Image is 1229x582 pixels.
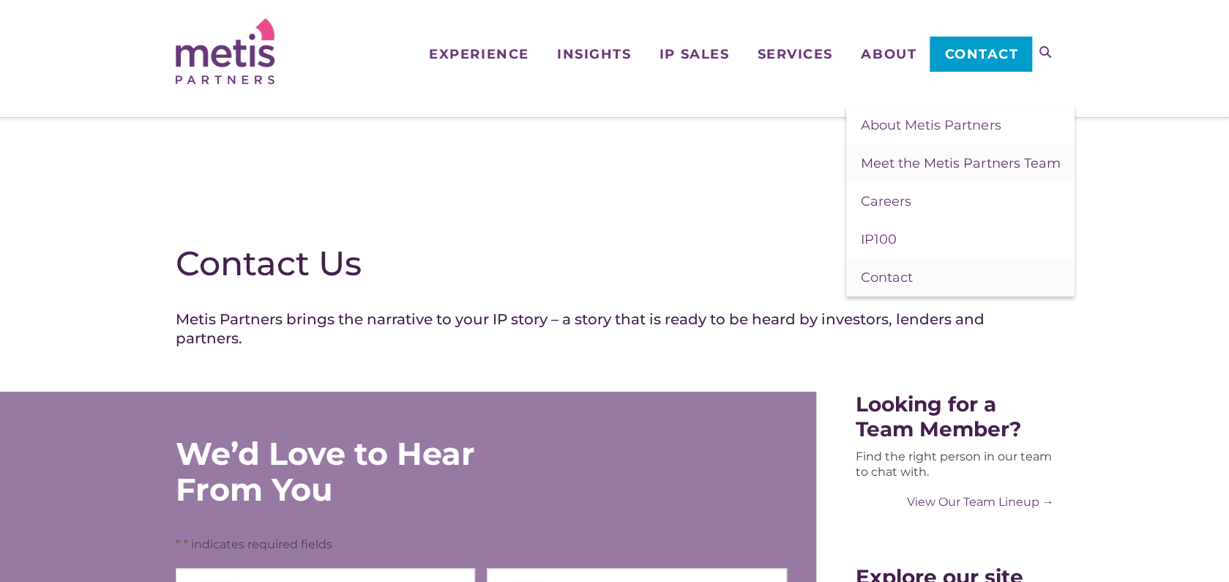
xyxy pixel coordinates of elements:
span: Experience [429,48,528,61]
span: About Metis Partners [861,117,1001,133]
span: About [861,48,916,61]
h1: Contact Us [176,243,1054,284]
span: IP100 [861,231,897,247]
a: Contact [846,258,1075,296]
img: Metis Partners [176,18,274,84]
h4: Metis Partners brings the narrative to your IP story – a story that is ready to be heard by inves... [176,310,1054,348]
span: Careers [861,193,911,209]
a: About Metis Partners [846,106,1075,144]
div: Find the right person in our team to chat with. [856,449,1054,480]
span: Contact [861,269,913,286]
a: Meet the Metis Partners Team [846,144,1075,182]
a: Careers [846,182,1075,220]
span: Insights [557,48,631,61]
p: " " indicates required fields [176,537,787,553]
span: Services [757,48,832,61]
span: Contact [944,48,1018,61]
a: IP100 [846,220,1075,258]
span: Meet the Metis Partners Team [861,155,1060,171]
div: We’d Love to Hear From You [176,436,564,507]
span: IP Sales [660,48,729,61]
a: Contact [930,37,1031,72]
div: Looking for a Team Member? [856,392,1054,441]
a: View Our Team Lineup → [856,494,1054,510]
